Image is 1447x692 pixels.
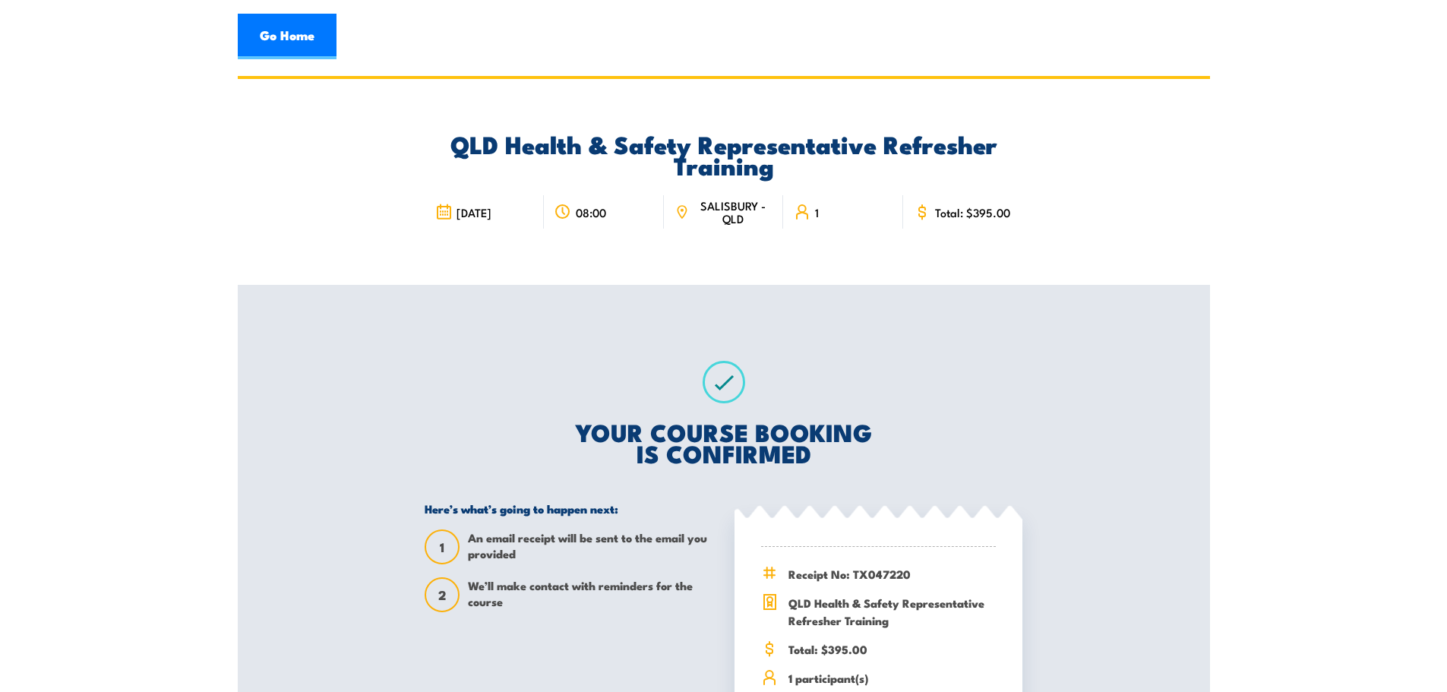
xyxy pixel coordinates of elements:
[425,421,1022,463] h2: YOUR COURSE BOOKING IS CONFIRMED
[468,529,712,564] span: An email receipt will be sent to the email you provided
[457,206,491,219] span: [DATE]
[425,133,1022,175] h2: QLD Health & Safety Representative Refresher Training
[468,577,712,612] span: We’ll make contact with reminders for the course
[788,640,996,658] span: Total: $395.00
[788,594,996,629] span: QLD Health & Safety Representative Refresher Training
[238,14,336,59] a: Go Home
[788,565,996,583] span: Receipt No: TX047220
[426,539,458,555] span: 1
[788,669,996,687] span: 1 participant(s)
[815,206,819,219] span: 1
[693,199,772,225] span: SALISBURY - QLD
[425,501,712,516] h5: Here’s what’s going to happen next:
[576,206,606,219] span: 08:00
[935,206,1010,219] span: Total: $395.00
[426,587,458,603] span: 2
